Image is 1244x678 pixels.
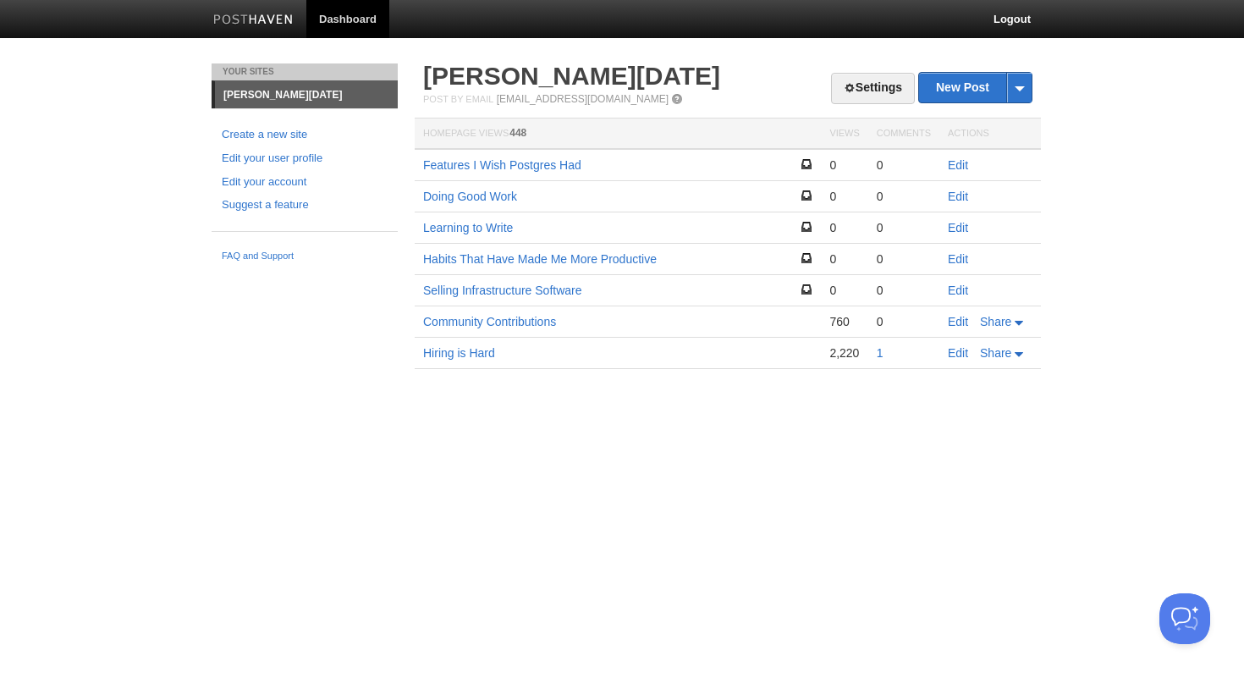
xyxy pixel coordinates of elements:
span: Share [980,346,1011,360]
a: [PERSON_NAME][DATE] [423,62,720,90]
div: 0 [877,157,931,173]
a: [EMAIL_ADDRESS][DOMAIN_NAME] [497,93,669,105]
th: Views [821,119,867,150]
a: Edit [948,158,968,172]
a: Community Contributions [423,315,556,328]
a: [PERSON_NAME][DATE] [215,81,398,108]
div: 0 [829,157,859,173]
a: FAQ and Support [222,249,388,264]
span: Post by Email [423,94,493,104]
a: Edit your account [222,174,388,191]
div: 0 [877,189,931,204]
a: Hiring is Hard [423,346,495,360]
div: 2,220 [829,345,859,361]
a: Suggest a feature [222,196,388,214]
a: 1 [877,346,883,360]
div: 0 [829,189,859,204]
span: 448 [509,127,526,139]
a: Edit [948,190,968,203]
th: Comments [868,119,939,150]
span: Share [980,315,1011,328]
a: New Post [919,73,1032,102]
a: Features I Wish Postgres Had [423,158,581,172]
a: Edit [948,284,968,297]
a: Edit your user profile [222,150,388,168]
div: 0 [877,220,931,235]
div: 0 [877,314,931,329]
div: 0 [877,251,931,267]
a: Doing Good Work [423,190,517,203]
a: Edit [948,346,968,360]
th: Homepage Views [415,119,821,150]
div: 0 [877,283,931,298]
li: Your Sites [212,63,398,80]
div: 0 [829,283,859,298]
a: Create a new site [222,126,388,144]
div: 760 [829,314,859,329]
div: 0 [829,251,859,267]
a: Habits That Have Made Me More Productive [423,252,657,266]
a: Learning to Write [423,221,513,234]
th: Actions [939,119,1041,150]
a: Selling Infrastructure Software [423,284,582,297]
a: Edit [948,315,968,328]
a: Edit [948,252,968,266]
img: Posthaven-bar [213,14,294,27]
div: 0 [829,220,859,235]
a: Edit [948,221,968,234]
iframe: Help Scout Beacon - Open [1159,593,1210,644]
a: Settings [831,73,915,104]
